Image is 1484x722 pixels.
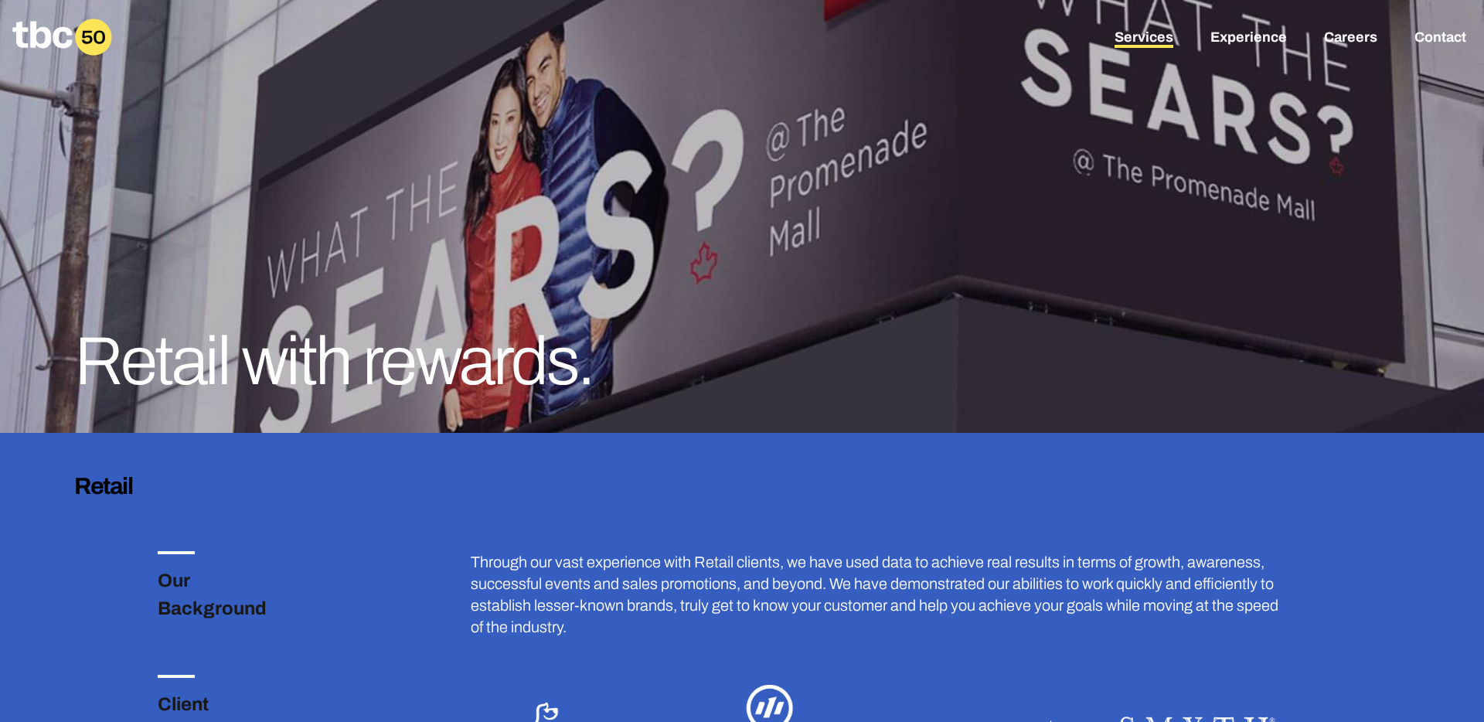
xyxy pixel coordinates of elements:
p: Through our vast experience with Retail clients, we have used data to achieve real results in ter... [471,551,1285,638]
a: Services [1115,29,1173,48]
h3: Retail [74,470,1410,502]
h1: Retail with rewards. [74,328,668,396]
a: Experience [1210,29,1287,48]
a: Contact [1414,29,1466,48]
a: Homepage [12,19,112,56]
a: Careers [1324,29,1377,48]
h3: Our Background [158,567,306,622]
